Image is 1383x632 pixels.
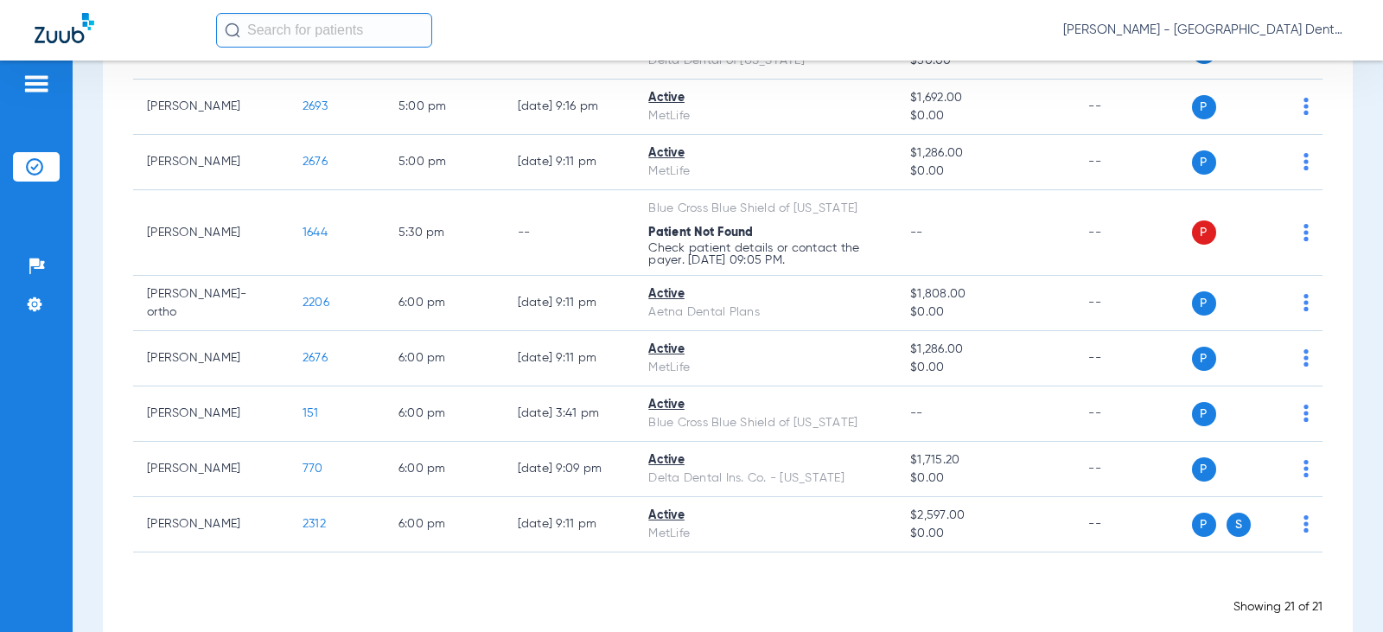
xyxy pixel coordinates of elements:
span: -- [910,227,923,239]
img: hamburger-icon [22,73,50,94]
img: group-dot-blue.svg [1303,98,1309,115]
div: Active [648,341,883,359]
img: group-dot-blue.svg [1303,224,1309,241]
td: [DATE] 3:41 PM [504,386,635,442]
span: 2693 [303,100,328,112]
img: Zuub Logo [35,13,94,43]
td: [DATE] 9:16 PM [504,80,635,135]
td: [PERSON_NAME] [133,442,289,497]
td: -- [1074,331,1191,386]
img: group-dot-blue.svg [1303,349,1309,367]
span: $1,286.00 [910,144,1061,163]
div: Active [648,89,883,107]
td: [DATE] 9:11 PM [504,331,635,386]
div: MetLife [648,525,883,543]
span: 2312 [303,518,326,530]
td: [PERSON_NAME] [133,497,289,552]
div: Delta Dental Ins. Co. - [US_STATE] [648,469,883,488]
td: [DATE] 9:11 PM [504,276,635,331]
span: P [1192,291,1216,316]
span: 2206 [303,297,329,309]
div: Active [648,144,883,163]
div: Blue Cross Blue Shield of [US_STATE] [648,414,883,432]
div: Active [648,507,883,525]
td: [PERSON_NAME] [133,331,289,386]
img: group-dot-blue.svg [1303,515,1309,533]
td: [PERSON_NAME] [133,386,289,442]
div: Active [648,396,883,414]
span: [PERSON_NAME] - [GEOGRAPHIC_DATA] Dental Care [1063,22,1348,39]
td: 5:00 PM [385,135,504,190]
span: -- [910,407,923,419]
input: Search for patients [216,13,432,48]
img: group-dot-blue.svg [1303,460,1309,477]
td: 6:00 PM [385,386,504,442]
td: 5:00 PM [385,80,504,135]
span: S [1227,513,1251,537]
span: Showing 21 of 21 [1233,601,1322,613]
span: $0.00 [910,525,1061,543]
span: $0.00 [910,359,1061,377]
td: -- [1074,442,1191,497]
p: Check patient details or contact the payer. [DATE] 09:05 PM. [648,242,883,266]
td: -- [1074,190,1191,276]
div: MetLife [648,107,883,125]
span: P [1192,457,1216,482]
td: [PERSON_NAME] [133,135,289,190]
span: 770 [303,463,323,475]
span: 2676 [303,352,328,364]
span: $1,715.20 [910,451,1061,469]
span: $50.00 [910,52,1061,70]
div: Active [648,285,883,303]
span: P [1192,402,1216,426]
div: Aetna Dental Plans [648,303,883,322]
td: -- [1074,497,1191,552]
span: $1,286.00 [910,341,1061,359]
td: [PERSON_NAME]-ortho [133,276,289,331]
img: group-dot-blue.svg [1303,294,1309,311]
td: 5:30 PM [385,190,504,276]
div: MetLife [648,163,883,181]
td: [PERSON_NAME] [133,190,289,276]
td: [DATE] 9:11 PM [504,497,635,552]
td: 6:00 PM [385,442,504,497]
span: 1644 [303,227,328,239]
span: $0.00 [910,469,1061,488]
span: P [1192,220,1216,245]
td: -- [1074,276,1191,331]
span: $0.00 [910,163,1061,181]
img: group-dot-blue.svg [1303,405,1309,422]
td: 6:00 PM [385,276,504,331]
div: MetLife [648,359,883,377]
div: Active [648,451,883,469]
img: Search Icon [225,22,240,38]
span: $0.00 [910,303,1061,322]
td: 6:00 PM [385,497,504,552]
td: -- [1074,135,1191,190]
span: 2676 [303,156,328,168]
span: 151 [303,407,319,419]
span: $2,597.00 [910,507,1061,525]
td: [PERSON_NAME] [133,80,289,135]
span: P [1192,150,1216,175]
div: Blue Cross Blue Shield of [US_STATE] [648,200,883,218]
span: $1,692.00 [910,89,1061,107]
td: -- [504,190,635,276]
span: $1,808.00 [910,285,1061,303]
span: $0.00 [910,107,1061,125]
td: [DATE] 9:11 PM [504,135,635,190]
td: 6:00 PM [385,331,504,386]
span: P [1192,347,1216,371]
div: Delta Dental of [US_STATE] [648,52,883,70]
span: P [1192,513,1216,537]
span: Patient Not Found [648,227,753,239]
img: group-dot-blue.svg [1303,153,1309,170]
td: -- [1074,386,1191,442]
td: -- [1074,80,1191,135]
span: P [1192,95,1216,119]
td: [DATE] 9:09 PM [504,442,635,497]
